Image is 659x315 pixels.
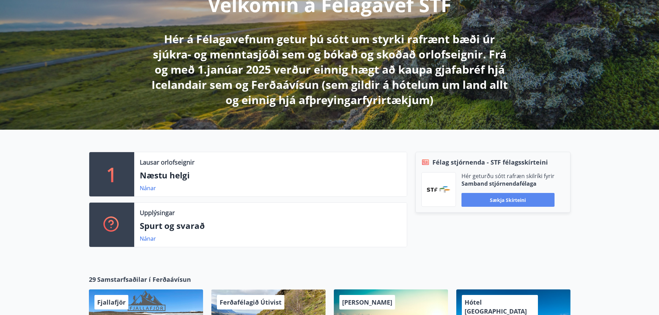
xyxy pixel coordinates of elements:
[147,31,512,108] p: Hér á Félagavefnum getur þú sótt um styrki rafrænt bæði úr sjúkra- og menntasjóði sem og bókað og...
[106,161,117,187] p: 1
[97,298,126,306] span: Fjallafjör
[140,158,194,167] p: Lausar orlofseignir
[220,298,282,306] span: Ferðafélagið Útivist
[140,220,401,232] p: Spurt og svarað
[427,186,450,193] img: vjCaq2fThgY3EUYqSgpjEiBg6WP39ov69hlhuPVN.png
[140,184,156,192] a: Nánar
[89,275,96,284] span: 29
[140,169,401,181] p: Næstu helgi
[140,208,175,217] p: Upplýsingar
[461,180,555,187] p: Samband stjórnendafélaga
[97,275,191,284] span: Samstarfsaðilar í Ferðaávísun
[140,235,156,242] a: Nánar
[461,193,555,207] button: Sækja skírteini
[342,298,392,306] span: [PERSON_NAME]
[432,158,548,167] span: Félag stjórnenda - STF félagsskírteini
[461,172,555,180] p: Hér geturðu sótt rafræn skilríki fyrir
